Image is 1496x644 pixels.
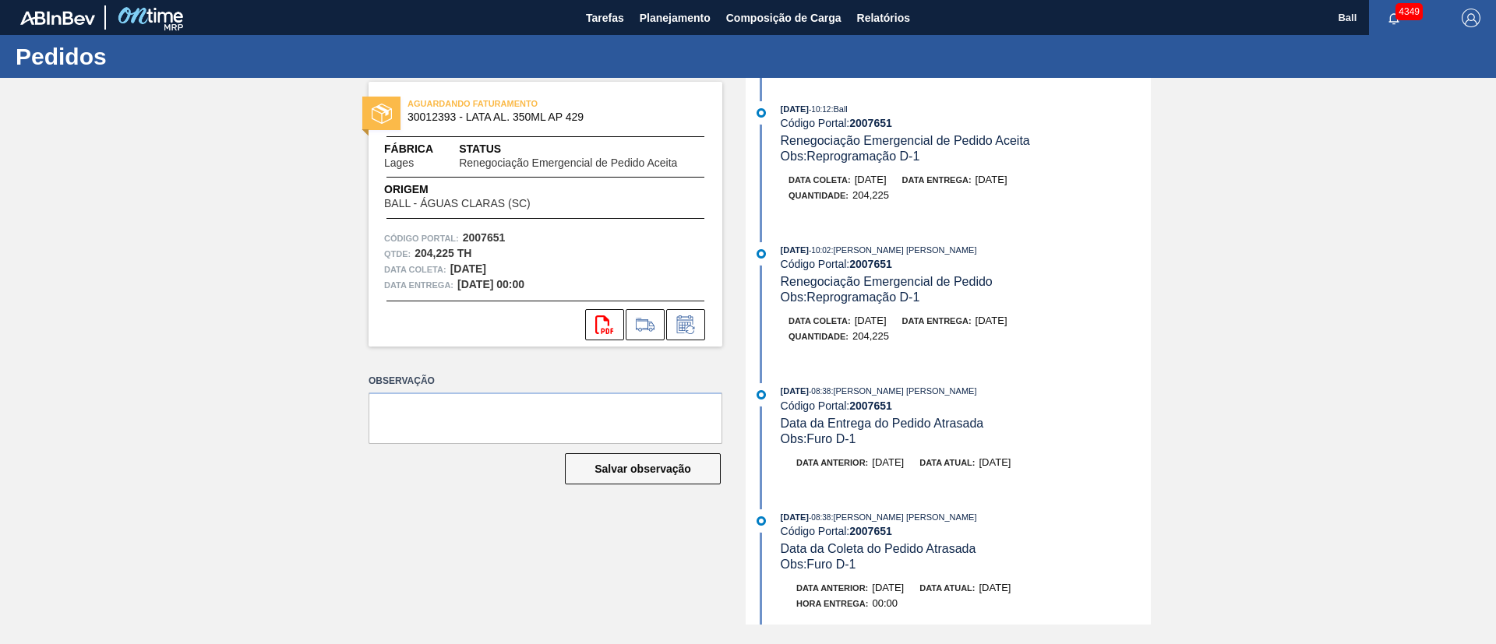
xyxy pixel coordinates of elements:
[852,189,889,201] span: 204,225
[781,134,1030,147] span: Renegociação Emergencial de Pedido Aceita
[459,141,707,157] span: Status
[789,175,851,185] span: Data coleta:
[902,316,972,326] span: Data entrega:
[384,141,459,157] span: Fábrica
[384,246,411,262] span: Qtde :
[849,399,892,412] strong: 2007651
[457,278,524,290] strong: [DATE] 00:00
[384,181,575,198] span: Origem
[902,175,972,185] span: Data entrega:
[781,558,856,571] span: Obs: Furo D-1
[781,542,976,555] span: Data da Coleta do Pedido Atrasada
[809,246,831,255] span: - 10:02
[666,309,705,340] div: Informar alteração no pedido
[831,386,976,396] span: : [PERSON_NAME] [PERSON_NAME]
[809,513,831,522] span: - 08:38
[872,582,904,593] span: [DATE]
[408,111,690,123] span: 30012393 - LATA AL. 350ML AP 429
[384,157,414,169] span: Lages
[16,48,292,65] h1: Pedidos
[459,157,677,169] span: Renegociação Emergencial de Pedido Aceita
[585,309,624,340] div: Abrir arquivo PDF
[757,108,766,118] img: atual
[781,290,920,304] span: Obs: Reprogramação D-1
[855,315,887,326] span: [DATE]
[781,275,993,288] span: Renegociação Emergencial de Pedido
[855,174,887,185] span: [DATE]
[384,277,453,293] span: Data entrega:
[640,9,711,27] span: Planejamento
[781,512,809,522] span: [DATE]
[873,597,898,609] span: 00:00
[384,262,446,277] span: Data coleta:
[976,174,1007,185] span: [DATE]
[586,9,624,27] span: Tarefas
[831,104,847,114] span: : Ball
[796,599,869,608] span: Hora Entrega :
[852,330,889,342] span: 204,225
[781,432,856,445] span: Obs: Furo D-1
[781,525,1151,537] div: Código Portal:
[1395,3,1423,20] span: 4349
[919,583,975,593] span: Data atual:
[849,525,892,537] strong: 2007651
[565,453,721,484] button: Salvar observação
[781,399,1151,412] div: Código Portal:
[726,9,841,27] span: Composição de Carga
[976,315,1007,326] span: [DATE]
[809,105,831,114] span: - 10:12
[831,512,976,522] span: : [PERSON_NAME] [PERSON_NAME]
[781,104,809,114] span: [DATE]
[757,390,766,399] img: atual
[809,387,831,396] span: - 08:38
[789,191,849,200] span: Quantidade :
[979,456,1011,468] span: [DATE]
[857,9,910,27] span: Relatórios
[1462,9,1480,27] img: Logout
[415,247,471,259] strong: 204,225 TH
[369,370,722,392] label: Observação
[372,104,392,124] img: status
[463,231,506,244] strong: 2007651
[831,245,976,255] span: : [PERSON_NAME] [PERSON_NAME]
[781,417,984,430] span: Data da Entrega do Pedido Atrasada
[450,262,486,275] strong: [DATE]
[919,458,975,467] span: Data atual:
[979,582,1011,593] span: [DATE]
[626,309,665,340] div: Ir para Composição de Carga
[384,198,531,209] span: BALL - ÁGUAS CLARAS (SC)
[789,316,851,326] span: Data coleta:
[849,258,892,270] strong: 2007651
[796,583,868,593] span: Data anterior:
[408,96,626,111] span: AGUARDANDO FATURAMENTO
[872,456,904,468] span: [DATE]
[796,458,868,467] span: Data anterior:
[20,11,95,25] img: TNhmsLtSVTkK8tSr43FrP2fwEKptu5GPRR3wAAAABJRU5ErkJggg==
[781,117,1151,129] div: Código Portal:
[789,332,849,341] span: Quantidade :
[757,249,766,259] img: atual
[781,245,809,255] span: [DATE]
[757,516,766,526] img: atual
[781,258,1151,270] div: Código Portal:
[849,117,892,129] strong: 2007651
[781,150,920,163] span: Obs: Reprogramação D-1
[384,231,459,246] span: Código Portal:
[1369,7,1419,29] button: Notificações
[781,386,809,396] span: [DATE]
